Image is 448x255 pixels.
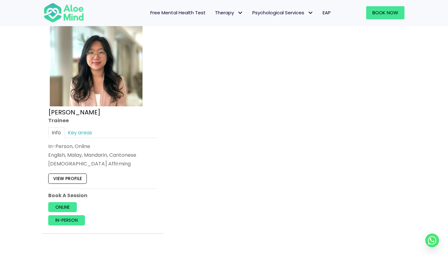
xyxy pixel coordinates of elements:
[92,6,335,19] nav: Menu
[48,174,87,184] a: View profile
[210,6,248,19] a: TherapyTherapy: submenu
[318,6,335,19] a: EAP
[323,9,331,16] span: EAP
[146,6,210,19] a: Free Mental Health Test
[64,127,96,138] a: Key areas
[50,14,142,106] img: Zi Xuan Trainee Aloe Mind
[48,216,85,225] a: In-person
[248,6,318,19] a: Psychological ServicesPsychological Services: submenu
[48,202,77,212] a: Online
[48,127,64,138] a: Info
[44,2,84,23] img: Aloe mind Logo
[215,9,243,16] span: Therapy
[150,9,206,16] span: Free Mental Health Test
[366,6,404,19] a: Book Now
[372,9,398,16] span: Book Now
[425,234,439,247] a: Whatsapp
[252,9,313,16] span: Psychological Services
[48,151,157,159] p: English, Malay, Mandarin, Cantonese
[48,143,157,150] div: In-Person, Online
[306,8,315,17] span: Psychological Services: submenu
[236,8,245,17] span: Therapy: submenu
[48,108,100,117] a: [PERSON_NAME]
[48,160,157,168] div: [DEMOGRAPHIC_DATA] Affirming
[48,117,157,124] div: Trainee
[48,192,157,199] p: Book A Session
